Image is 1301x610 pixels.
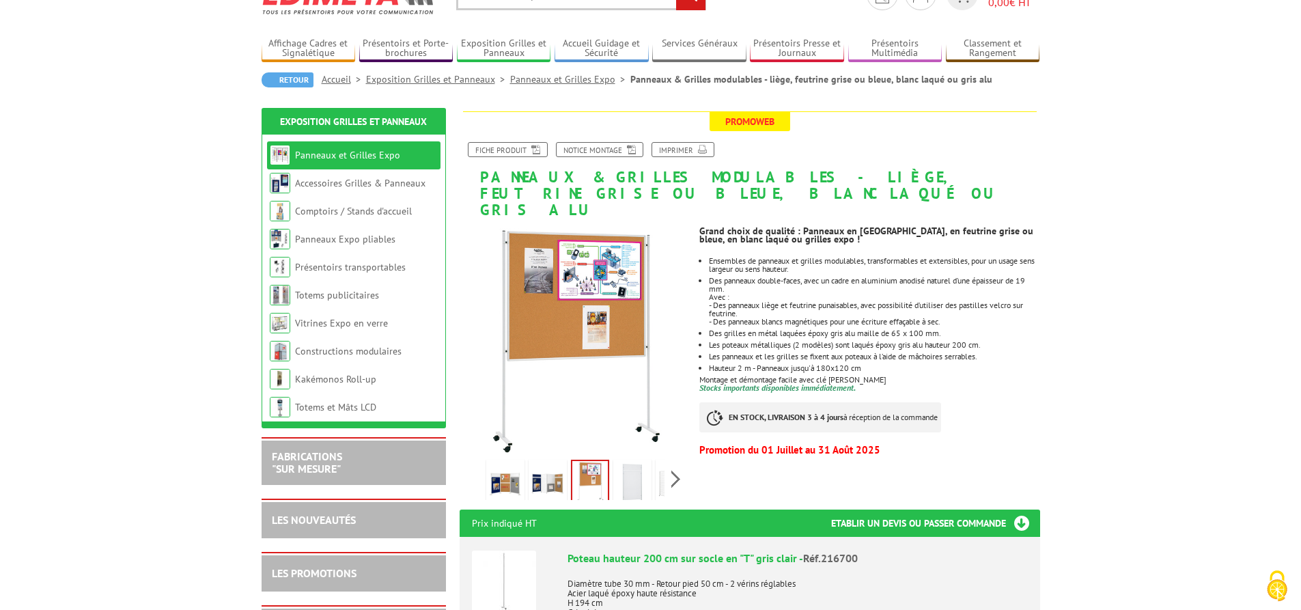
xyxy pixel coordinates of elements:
[270,173,290,193] img: Accessoires Grilles & Panneaux
[709,352,1039,361] li: Les panneaux et les grilles se fixent aux poteaux à l’aide de mâchoires serrables.
[848,38,942,60] a: Présentoirs Multimédia
[709,293,1039,301] div: Avec :
[270,257,290,277] img: Présentoirs transportables
[359,38,453,60] a: Présentoirs et Porte-brochures
[709,341,1039,349] li: Les poteaux métalliques (2 modèles) sont laqués époxy gris alu hauteur 200 cm.
[1260,569,1294,603] img: Cookies (fenêtre modale)
[699,376,1039,384] p: Montage et démontage facile avec clé [PERSON_NAME]
[272,513,356,527] a: LES NOUVEAUTÉS
[270,397,290,417] img: Totems et Mâts LCD
[280,115,427,128] a: Exposition Grilles et Panneaux
[709,277,1039,293] div: Des panneaux double-faces, avec un cadre en aluminium anodisé naturel d’une épaisseur de 19 mm.
[295,149,400,161] a: Panneaux et Grilles Expo
[556,142,643,157] a: Notice Montage
[468,142,548,157] a: Fiche produit
[272,566,356,580] a: LES PROMOTIONS
[699,402,941,432] p: à réception de la commande
[270,145,290,165] img: Panneaux et Grilles Expo
[710,112,790,131] span: Promoweb
[272,449,342,475] a: FABRICATIONS"Sur Mesure"
[709,329,1039,337] li: Des grilles en métal laquées époxy gris alu maille de 65 x 100 mm.
[295,289,379,301] a: Totems publicitaires
[270,369,290,389] img: Kakémonos Roll-up
[831,510,1040,537] h3: Etablir un devis ou passer commande
[295,261,406,273] a: Présentoirs transportables
[669,468,682,490] span: Next
[658,462,691,505] img: panneaux_grilles_modulables_216700_4.jpg
[652,142,714,157] a: Imprimer
[295,401,376,413] a: Totems et Mâts LCD
[803,551,858,565] span: Réf.216700
[946,38,1040,60] a: Classement et Rangement
[270,229,290,249] img: Panneaux Expo pliables
[750,38,844,60] a: Présentoirs Presse et Journaux
[295,233,395,245] a: Panneaux Expo pliables
[699,446,1039,454] p: Promotion du 01 Juillet au 31 Août 2025
[295,205,412,217] a: Comptoirs / Stands d'accueil
[270,285,290,305] img: Totems publicitaires
[555,38,649,60] a: Accueil Guidage et Sécurité
[568,551,1028,566] div: Poteau hauteur 200 cm sur socle en "T" gris clair -
[262,72,313,87] a: Retour
[270,201,290,221] img: Comptoirs / Stands d'accueil
[531,462,564,505] img: panneaux_grilles_modulables_216700_1.jpg
[616,462,649,505] img: panneaux_grilles_modulables_216700_3.jpg
[472,510,537,537] p: Prix indiqué HT
[699,383,856,393] font: Stocks importants disponibles immédiatement.
[489,462,522,505] img: panneaux_et_grilles_216733_1.jpg
[652,38,746,60] a: Services Généraux
[295,177,425,189] a: Accessoires Grilles & Panneaux
[366,73,510,85] a: Exposition Grilles et Panneaux
[295,345,402,357] a: Constructions modulaires
[709,257,1039,273] li: Ensembles de panneaux et grilles modulables, transformables et extensibles, pour un usage sens la...
[270,341,290,361] img: Constructions modulaires
[699,225,1033,245] strong: Grand choix de qualité : Panneaux en [GEOGRAPHIC_DATA], en feutrine grise ou bleue, en blanc laqu...
[709,318,1039,326] div: - Des panneaux blancs magnétiques pour une écriture effaçable à sec.
[709,364,1039,372] li: Hauteur 2 m - Panneaux jusqu'à 180x120 cm
[322,73,366,85] a: Accueil
[510,73,630,85] a: Panneaux et Grilles Expo
[270,313,290,333] img: Vitrines Expo en verre
[262,38,356,60] a: Affichage Cadres et Signalétique
[457,38,551,60] a: Exposition Grilles et Panneaux
[1253,564,1301,610] button: Cookies (fenêtre modale)
[572,461,608,503] img: panneaux_grilles_modulables_216700_2.jpg
[630,72,992,86] li: Panneaux & Grilles modulables - liège, feutrine grise ou bleue, blanc laqué ou gris alu
[729,412,843,422] strong: EN STOCK, LIVRAISON 3 à 4 jours
[709,301,1039,318] div: - Des panneaux liège et feutrine punaisables, avec possibilité d’utiliser des pastilles velcro su...
[460,225,690,456] img: panneaux_grilles_modulables_216700_2.jpg
[295,317,388,329] a: Vitrines Expo en verre
[295,373,376,385] a: Kakémonos Roll-up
